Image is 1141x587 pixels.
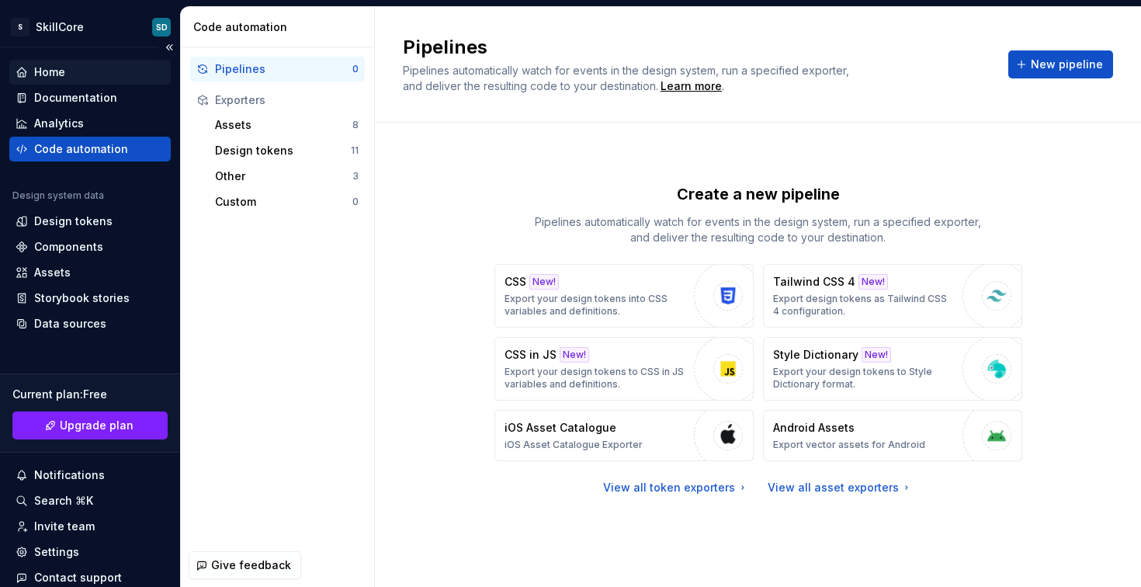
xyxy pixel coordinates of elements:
p: Pipelines automatically watch for events in the design system, run a specified exporter, and deli... [525,214,991,245]
span: . [658,81,724,92]
p: Export design tokens as Tailwind CSS 4 configuration. [773,293,955,318]
p: iOS Asset Catalogue [505,420,616,436]
p: Export your design tokens into CSS variables and definitions. [505,293,686,318]
p: Android Assets [773,420,855,436]
button: Design tokens11 [209,138,365,163]
div: 0 [352,196,359,208]
a: Analytics [9,111,171,136]
div: S [11,18,29,36]
button: Other3 [209,164,365,189]
div: Data sources [34,316,106,332]
div: Exporters [215,92,359,108]
button: Search ⌘K [9,488,171,513]
div: Documentation [34,90,117,106]
span: Give feedback [211,557,291,573]
a: Documentation [9,85,171,110]
div: Code automation [193,19,368,35]
div: 8 [352,119,359,131]
span: New pipeline [1031,57,1103,72]
a: Data sources [9,311,171,336]
a: Assets [9,260,171,285]
div: Contact support [34,570,122,585]
a: Upgrade plan [12,412,168,439]
div: New! [862,347,891,363]
button: New pipeline [1008,50,1113,78]
div: Settings [34,544,79,560]
button: SSkillCoreSD [3,10,177,43]
a: Design tokens [9,209,171,234]
a: Components [9,234,171,259]
div: Design tokens [215,143,351,158]
a: View all token exporters [603,480,749,495]
div: Current plan : Free [12,387,168,402]
h2: Pipelines [403,35,990,60]
a: Settings [9,540,171,564]
div: Other [215,168,352,184]
a: Home [9,60,171,85]
button: Pipelines0 [190,57,365,82]
p: iOS Asset Catalogue Exporter [505,439,643,451]
p: CSS [505,274,526,290]
button: Android AssetsExport vector assets for Android [763,410,1022,461]
div: Storybook stories [34,290,130,306]
p: Export vector assets for Android [773,439,925,451]
p: Style Dictionary [773,347,858,363]
button: Assets8 [209,113,365,137]
div: Home [34,64,65,80]
button: CSSNew!Export your design tokens into CSS variables and definitions. [494,264,754,328]
div: New! [858,274,888,290]
div: SD [156,21,168,33]
a: View all asset exporters [768,480,913,495]
button: Tailwind CSS 4New!Export design tokens as Tailwind CSS 4 configuration. [763,264,1022,328]
button: Give feedback [189,551,301,579]
span: Pipelines automatically watch for events in the design system, run a specified exporter, and deli... [403,64,852,92]
div: Notifications [34,467,105,483]
div: 3 [352,170,359,182]
div: Code automation [34,141,128,157]
button: Style DictionaryNew!Export your design tokens to Style Dictionary format. [763,337,1022,401]
div: New! [560,347,589,363]
div: Assets [34,265,71,280]
a: Code automation [9,137,171,162]
div: Assets [215,117,352,133]
button: Collapse sidebar [158,36,180,58]
div: Search ⌘K [34,493,93,509]
div: Design tokens [34,214,113,229]
p: CSS in JS [505,347,557,363]
div: 11 [351,144,359,157]
p: Create a new pipeline [677,183,840,205]
button: iOS Asset CatalogueiOS Asset Catalogue Exporter [494,410,754,461]
div: Design system data [12,189,104,202]
button: Custom0 [209,189,365,214]
button: Notifications [9,463,171,488]
div: Analytics [34,116,84,131]
button: CSS in JSNew!Export your design tokens to CSS in JS variables and definitions. [494,337,754,401]
div: Components [34,239,103,255]
p: Export your design tokens to CSS in JS variables and definitions. [505,366,686,391]
div: New! [529,274,559,290]
div: Custom [215,194,352,210]
a: Invite team [9,514,171,539]
span: Upgrade plan [60,418,134,433]
div: Pipelines [215,61,352,77]
div: SkillCore [36,19,84,35]
a: Learn more [661,78,722,94]
p: Export your design tokens to Style Dictionary format. [773,366,955,391]
div: 0 [352,63,359,75]
a: Storybook stories [9,286,171,311]
p: Tailwind CSS 4 [773,274,855,290]
div: Invite team [34,519,95,534]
